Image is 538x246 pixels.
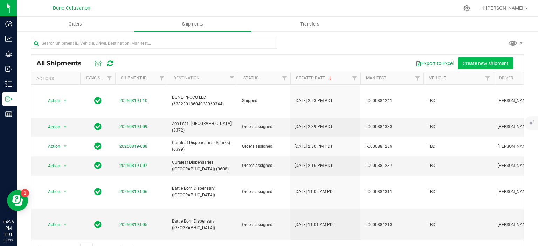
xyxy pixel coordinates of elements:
inline-svg: Analytics [5,35,12,42]
inline-svg: Outbound [5,96,12,103]
button: Export to Excel [411,57,458,69]
span: TBD [428,162,489,169]
p: 08/19 [3,238,14,243]
span: [DATE] 2:39 PM PDT [295,124,333,130]
a: Created Date [296,76,333,80]
span: In Sync [94,187,102,197]
a: Manifest [366,76,386,80]
span: Curaleaf Dispensaries (Sparks) (6399) [172,140,234,153]
a: Filter [156,72,168,84]
span: T-0000881239 [365,143,419,150]
span: TBD [428,222,489,228]
span: Action [42,161,61,171]
a: Filter [412,72,423,84]
span: Action [42,141,61,151]
th: Destination [168,72,238,85]
a: 20250819-009 [119,124,147,129]
button: Create new shipment [458,57,513,69]
span: In Sync [94,220,102,230]
span: select [61,187,70,197]
inline-svg: Inventory [5,80,12,87]
a: Vehicle [429,76,446,80]
inline-svg: Grow [5,50,12,57]
inline-svg: Dashboard [5,20,12,27]
span: Orders assigned [242,222,286,228]
span: T-0000881311 [365,189,419,195]
span: TBD [428,98,489,104]
span: Action [42,122,61,132]
a: Filter [349,72,360,84]
span: select [61,161,70,171]
span: Shipments [173,21,213,27]
span: [DATE] 2:53 PM PDT [295,98,333,104]
span: TBD [428,124,489,130]
a: Filter [226,72,238,84]
span: select [61,122,70,132]
a: Sync Status [86,76,113,80]
inline-svg: Reports [5,111,12,118]
span: Transfers [291,21,329,27]
span: [DATE] 2:30 PM PDT [295,143,333,150]
span: select [61,96,70,106]
span: DUNE PROCO LLC (63823018604028060344) [172,94,234,107]
a: Filter [104,72,115,84]
a: 20250819-008 [119,144,147,149]
span: [DATE] 11:01 AM PDT [295,222,335,228]
span: TBD [428,143,489,150]
p: 04:25 PM PDT [3,219,14,238]
span: [DATE] 2:16 PM PDT [295,162,333,169]
input: Search Shipment ID, Vehicle, Driver, Destination, Manifest... [31,38,277,49]
span: Shipped [242,98,286,104]
span: T-0000881333 [365,124,419,130]
span: [DATE] 11:05 AM PDT [295,189,335,195]
a: 20250819-006 [119,189,147,194]
span: T-0000881237 [365,162,419,169]
span: Zen Leaf - [GEOGRAPHIC_DATA] (3372) [172,120,234,134]
a: 20250819-005 [119,222,147,227]
span: Action [42,220,61,230]
span: T-0000881213 [365,222,419,228]
a: Status [243,76,258,80]
span: In Sync [94,96,102,106]
a: Shipments [134,17,251,31]
span: Hi, [PERSON_NAME]! [479,5,525,11]
a: Shipment ID [121,76,147,80]
span: Orders assigned [242,143,286,150]
span: Orders assigned [242,162,286,169]
span: T-0000881241 [365,98,419,104]
span: In Sync [94,161,102,170]
a: Filter [482,72,494,84]
span: Orders assigned [242,189,286,195]
span: Battle Born Dispensary ([GEOGRAPHIC_DATA]) [172,218,234,231]
span: Curaleaf Dispensaries ([GEOGRAPHIC_DATA]) (0608) [172,159,234,173]
iframe: Resource center unread badge [21,189,29,197]
a: Transfers [251,17,369,31]
span: All Shipments [36,59,89,67]
span: select [61,141,70,151]
span: In Sync [94,141,102,151]
span: Action [42,96,61,106]
div: Manage settings [462,5,471,12]
span: Orders assigned [242,124,286,130]
a: 20250819-007 [119,163,147,168]
span: select [61,220,70,230]
span: Action [42,187,61,197]
div: Actions [36,76,77,81]
iframe: Resource center [7,190,28,211]
span: Orders [59,21,91,27]
a: Filter [279,72,290,84]
span: TBD [428,189,489,195]
a: Orders [17,17,134,31]
span: Battle Born Dispensary ([GEOGRAPHIC_DATA]) [172,185,234,198]
span: In Sync [94,122,102,132]
a: 20250819-010 [119,98,147,103]
span: Create new shipment [463,61,509,66]
span: Dune Cultivation [53,5,90,11]
inline-svg: Inbound [5,65,12,72]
